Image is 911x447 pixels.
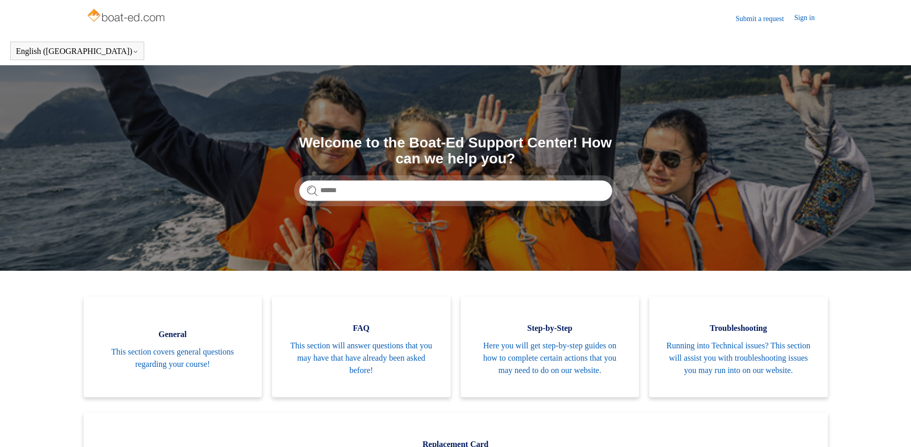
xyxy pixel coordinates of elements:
div: Live chat [877,413,903,439]
img: Boat-Ed Help Center home page [86,6,168,27]
a: Troubleshooting Running into Technical issues? This section will assist you with troubleshooting ... [649,296,828,397]
a: FAQ This section will answer questions that you may have that have already been asked before! [272,296,451,397]
span: This section covers general questions regarding your course! [99,346,247,370]
a: Step-by-Step Here you will get step-by-step guides on how to complete certain actions that you ma... [461,296,639,397]
span: Running into Technical issues? This section will assist you with troubleshooting issues you may r... [665,340,812,377]
span: Step-by-Step [476,322,624,334]
input: Search [299,180,612,201]
span: Troubleshooting [665,322,812,334]
span: This section will answer questions that you may have that have already been asked before! [287,340,435,377]
span: FAQ [287,322,435,334]
span: General [99,328,247,341]
a: Submit a request [735,13,794,24]
a: Sign in [794,12,825,25]
button: English ([GEOGRAPHIC_DATA]) [16,47,139,56]
h1: Welcome to the Boat-Ed Support Center! How can we help you? [299,135,612,167]
a: General This section covers general questions regarding your course! [84,296,262,397]
span: Here you will get step-by-step guides on how to complete certain actions that you may need to do ... [476,340,624,377]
